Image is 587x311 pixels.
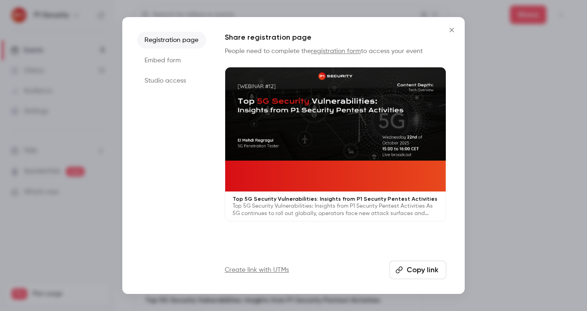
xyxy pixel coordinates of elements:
li: Studio access [137,72,206,89]
button: Close [443,21,461,39]
h1: Share registration page [225,32,446,43]
p: Top 5G Security Vulnerabilities: Insights from P1 Security Pentest Activities [233,195,438,203]
a: Top 5G Security Vulnerabilities: Insights from P1 Security Pentest ActivitiesTop 5G Security Vuln... [225,67,446,221]
li: Registration page [137,32,206,48]
a: registration form [311,48,361,54]
p: People need to complete the to access your event [225,47,446,56]
button: Copy link [389,261,446,279]
p: Top 5G Security Vulnerabilities: Insights from P1 Security Pentest Activities As 5G continues to ... [233,203,438,217]
a: Create link with UTMs [225,265,289,275]
li: Embed form [137,52,206,69]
